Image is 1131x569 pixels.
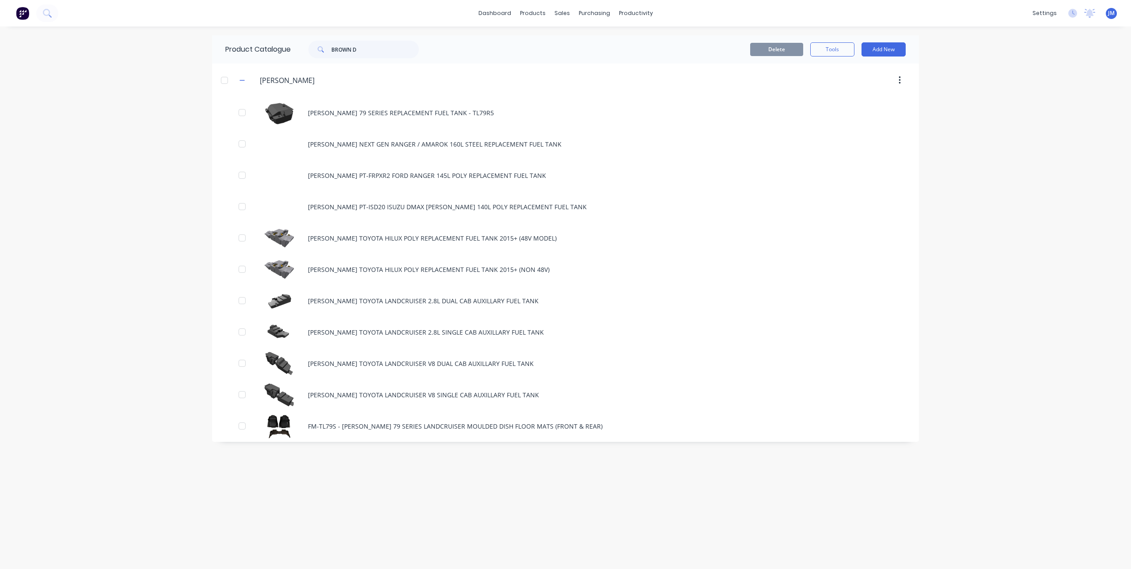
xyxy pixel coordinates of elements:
[212,317,919,348] div: BROWN DAVIS TOYOTA LANDCRUISER 2.8L SINGLE CAB AUXILLARY FUEL TANK[PERSON_NAME] TOYOTA LANDCRUISE...
[615,7,657,20] div: productivity
[212,254,919,285] div: BROWN DAVIS TOYOTA HILUX POLY REPLACEMENT FUEL TANK 2015+ (NON 48V)[PERSON_NAME] TOYOTA HILUX POL...
[212,35,291,64] div: Product Catalogue
[862,42,906,57] button: Add New
[212,128,919,160] div: [PERSON_NAME] NEXT GEN RANGER / AMAROK 160L STEEL REPLACEMENT FUEL TANK
[474,7,516,20] a: dashboard
[550,7,574,20] div: sales
[1108,9,1115,17] span: JM
[750,43,803,56] button: Delete
[212,379,919,411] div: BROWN DAVIS TOYOTA LANDCRUISER V8 SINGLE CAB AUXILLARY FUEL TANK[PERSON_NAME] TOYOTA LANDCRUISER ...
[212,191,919,222] div: [PERSON_NAME] PT-ISD20 ISUZU DMAX [PERSON_NAME] 140L POLY REPLACEMENT FUEL TANK
[260,75,364,86] input: Enter category name
[212,222,919,254] div: BROWN DAVIS TOYOTA HILUX POLY REPLACEMENT FUEL TANK 2015+ (48V MODEL)[PERSON_NAME] TOYOTA HILUX P...
[331,41,419,58] input: Search...
[212,411,919,442] div: FM-TL79S - BROWN DAVIS 79 SERIES LANDCRUISER MOULDED DISH FLOOR MATS (FRONT & REAR)FM-TL79S - [PE...
[212,285,919,317] div: BROWN DAVIS TOYOTA LANDCRUISER 2.8L DUAL CAB AUXILLARY FUEL TANK[PERSON_NAME] TOYOTA LANDCRUISER ...
[212,97,919,128] div: BROWN DAVIS 79 SERIES REPLACEMENT FUEL TANK - TL79R5[PERSON_NAME] 79 SERIES REPLACEMENT FUEL TANK...
[516,7,550,20] div: products
[212,348,919,379] div: BROWN DAVIS TOYOTA LANDCRUISER V8 DUAL CAB AUXILLARY FUEL TANK[PERSON_NAME] TOYOTA LANDCRUISER V8...
[212,160,919,191] div: [PERSON_NAME] PT-FRPXR2 FORD RANGER 145L POLY REPLACEMENT FUEL TANK
[810,42,854,57] button: Tools
[1028,7,1061,20] div: settings
[16,7,29,20] img: Factory
[574,7,615,20] div: purchasing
